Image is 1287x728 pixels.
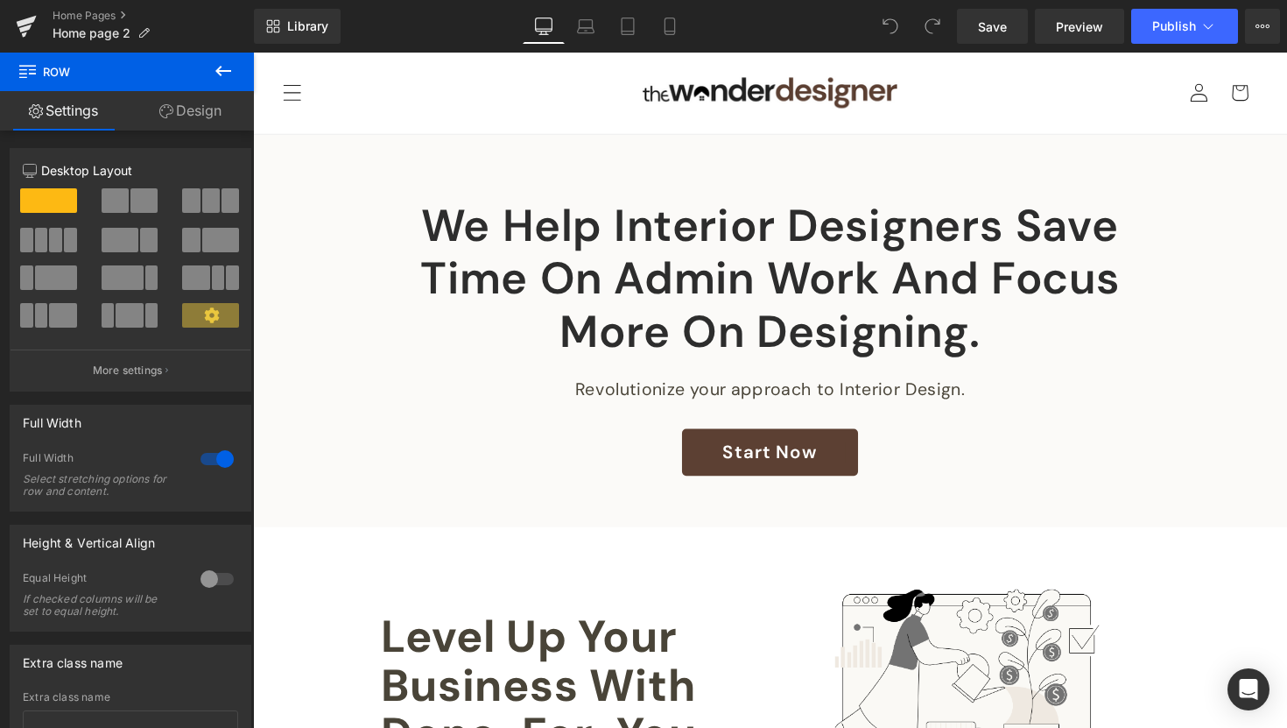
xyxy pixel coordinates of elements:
[18,53,193,91] span: Row
[23,646,123,670] div: Extra class name
[330,334,729,357] font: Revolutionize your approach to Interior Design.
[1245,9,1280,44] button: More
[23,161,238,180] p: Desktop Layout
[1152,19,1196,33] span: Publish
[607,9,649,44] a: Tablet
[1035,9,1124,44] a: Preview
[915,9,950,44] button: Redo
[1131,9,1238,44] button: Publish
[23,571,183,590] div: Equal Height
[23,526,155,550] div: Height & Vertical Align
[23,473,180,498] div: Select stretching options for row and content.
[53,26,130,40] span: Home page 2
[23,406,81,430] div: Full Width
[482,399,579,421] span: Start Now
[565,9,607,44] a: Laptop
[93,363,163,378] p: More settings
[23,593,180,618] div: If checked columns will be set to equal height.
[127,91,254,131] a: Design
[649,9,691,44] a: Mobile
[873,9,908,44] button: Undo
[398,25,661,58] img: The Wonder Designer
[23,451,183,470] div: Full Width
[523,9,565,44] a: Desktop
[287,18,328,34] span: Library
[1227,668,1269,710] div: Open Intercom Messenger
[1056,18,1103,36] span: Preview
[440,385,621,434] a: Start Now
[254,9,341,44] a: New Library
[19,20,61,62] summary: Menu
[23,691,238,703] div: Extra class name
[172,147,889,316] span: We help interior designers save time on admin work and focus more on designing.
[978,18,1007,36] span: Save
[11,350,250,391] button: More settings
[391,18,669,66] a: The Wonder Designer
[53,9,254,23] a: Home Pages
